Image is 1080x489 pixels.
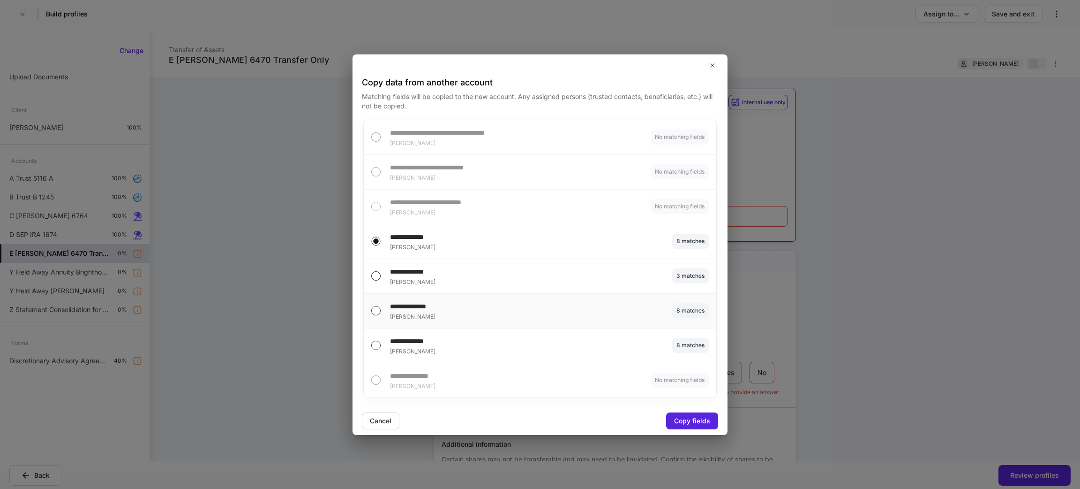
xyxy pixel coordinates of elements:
[362,77,718,88] h4: Copy data from another account
[390,207,548,216] div: [PERSON_NAME]
[655,375,705,384] div: No matching fields
[655,132,705,141] div: No matching fields
[390,242,547,251] div: [PERSON_NAME]
[655,202,705,211] div: No matching fields
[672,338,709,353] div: Fields to be copied: Fidelity Auth Firm Name, Fidelity Gnumber, Fidelity Toa Receiving Type, Fide...
[672,268,709,283] div: Fields to be copied: Fidelity Auth Firm Name, Fidelity Gnumber, Fidelity Add Account Holder
[390,172,550,182] div: [PERSON_NAME]
[676,237,705,245] div: 8 matches
[651,164,709,179] div: No matching fields found
[390,276,547,286] div: [PERSON_NAME]
[676,306,705,315] div: 8 matches
[655,167,705,176] div: No matching fields
[651,199,709,214] div: No matching fields found
[390,138,560,147] div: [PERSON_NAME]
[674,416,710,426] div: Copy fields
[390,381,536,390] div: [PERSON_NAME]
[651,373,709,388] div: No matching fields found
[370,416,391,426] div: Cancel
[390,311,547,321] div: [PERSON_NAME]
[362,92,718,111] p: Matching fields will be copied to the new account. Any assigned persons (trusted contacts, benefi...
[651,130,709,145] div: No matching fields found
[390,346,547,355] div: [PERSON_NAME]
[676,271,705,280] div: 3 matches
[362,413,399,429] button: Cancel
[672,234,709,249] div: Fields to be copied: Fidelity Auth Firm Name, Fidelity Gnumber, Fidelity Toa Receiving Type, Fide...
[672,303,709,318] div: Fields to be copied: Fidelity Auth Firm Name, Fidelity Gnumber, Fidelity Toa Receiving Type, Fide...
[666,413,718,429] button: Copy fields
[676,341,705,350] div: 8 matches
